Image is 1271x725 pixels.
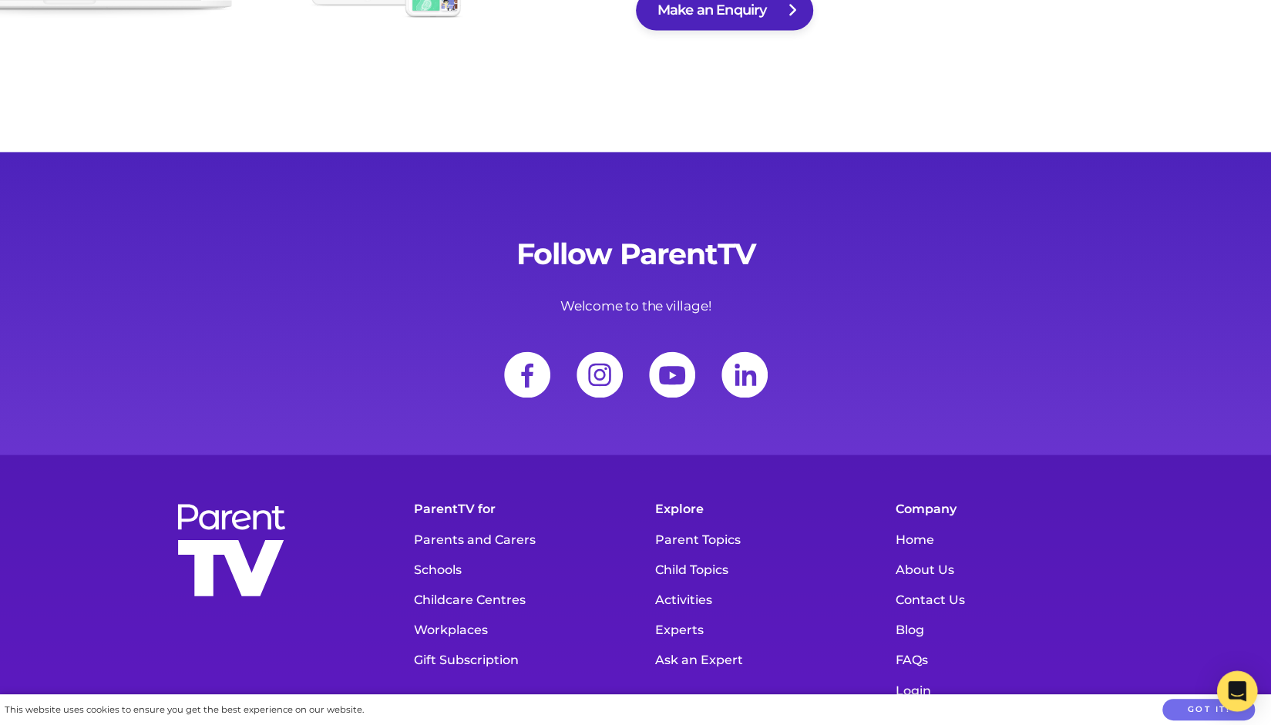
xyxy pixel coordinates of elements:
[493,340,562,409] img: svg+xml;base64,PHN2ZyB4bWxucz0iaHR0cDovL3d3dy53My5vcmcvMjAwMC9zdmciIHdpZHRoPSI4MC4wMDEiIGhlaWdodD...
[166,295,1106,317] p: Welcome to the village!
[647,614,866,644] a: Experts
[1217,671,1258,712] div: Open Intercom Messenger
[647,493,866,523] h5: Explore
[493,340,562,409] a: Facebook
[406,614,624,644] a: Workplaces
[888,584,1106,614] a: Contact Us
[888,675,1106,705] a: Login
[565,340,634,409] a: Instagram
[647,584,866,614] a: Activities
[565,340,634,409] img: social-icon-ig.b812365.svg
[888,614,1106,644] a: Blog
[888,524,1106,554] a: Home
[637,340,707,409] a: Youtube
[406,644,624,674] a: Gift Subscription
[710,340,779,409] a: LinkedIn
[1162,699,1255,721] button: Got it!
[888,493,1106,523] h5: Company
[5,702,364,718] div: This website uses cookies to ensure you get the best experience on our website.
[647,524,866,554] a: Parent Topics
[647,644,866,674] a: Ask an Expert
[406,554,624,584] a: Schools
[710,340,779,409] img: svg+xml;base64,PHN2ZyBoZWlnaHQ9IjgwIiB2aWV3Qm94PSIwIDAgODAgODAiIHdpZHRoPSI4MCIgeG1sbnM9Imh0dHA6Ly...
[406,584,624,614] a: Childcare Centres
[166,237,1106,272] h2: Follow ParentTV
[888,554,1106,584] a: About Us
[406,524,624,554] a: Parents and Carers
[406,493,624,523] h5: ParentTV for
[647,554,866,584] a: Child Topics
[637,340,707,409] img: svg+xml;base64,PHN2ZyBoZWlnaHQ9IjgwIiB2aWV3Qm94PSIwIDAgODAuMDAxIDgwIiB3aWR0aD0iODAuMDAxIiB4bWxucz...
[173,501,289,599] img: parenttv-logo-stacked-white.f9d0032.svg
[888,644,1106,674] a: FAQs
